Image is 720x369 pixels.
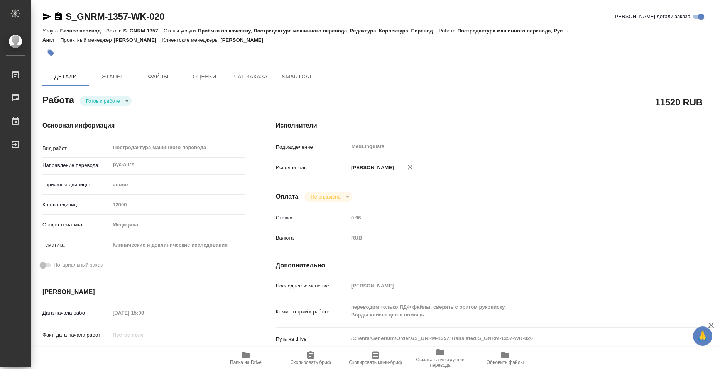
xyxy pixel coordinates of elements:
[412,357,468,368] span: Ссылка на инструкции перевода
[349,360,402,365] span: Скопировать мини-бриф
[66,11,164,22] a: S_GNRM-1357-WK-020
[655,95,703,109] h2: 11520 RUB
[198,28,439,34] p: Приёмка по качеству, Постредактура машинного перевода, Редактура, Корректура, Перевод
[60,28,106,34] p: Бизнес перевод
[42,28,60,34] p: Услуга
[42,331,110,339] p: Факт. дата начала работ
[220,37,269,43] p: [PERSON_NAME]
[42,44,59,61] button: Добавить тэг
[42,92,74,106] h2: Работа
[693,326,712,346] button: 🙏
[343,347,408,369] button: Скопировать мини-бриф
[304,192,352,202] div: Готов к работе
[348,301,675,321] textarea: переводим только ПДФ файлы, сверять с оригом рукописку. Ворды клиент дал в помощь.
[114,37,162,43] p: [PERSON_NAME]
[42,201,110,209] p: Кол-во единиц
[123,28,164,34] p: S_GNRM-1357
[42,121,245,130] h4: Основная информация
[84,98,122,104] button: Готов к работе
[110,329,177,340] input: Пустое поле
[348,280,675,291] input: Пустое поле
[47,72,84,82] span: Детали
[402,159,419,176] button: Удалить исполнителя
[276,192,299,201] h4: Оплата
[60,37,113,43] p: Проектный менеджер
[186,72,223,82] span: Оценки
[348,231,675,245] div: RUB
[162,37,221,43] p: Клиентские менеджеры
[276,282,348,290] p: Последнее изменение
[696,328,709,344] span: 🙏
[276,335,348,343] p: Путь на drive
[276,121,712,130] h4: Исполнители
[279,72,316,82] span: SmartCat
[473,347,537,369] button: Обновить файлы
[42,287,245,297] h4: [PERSON_NAME]
[276,164,348,172] p: Исполнитель
[42,181,110,189] p: Тарифные единицы
[213,347,278,369] button: Папка на Drive
[164,28,198,34] p: Этапы услуги
[42,12,52,21] button: Скопировать ссылку для ЯМессенджера
[308,194,343,200] button: Не оплачена
[278,347,343,369] button: Скопировать бриф
[276,143,348,151] p: Подразделение
[140,72,177,82] span: Файлы
[276,214,348,222] p: Ставка
[230,360,262,365] span: Папка на Drive
[439,28,458,34] p: Работа
[93,72,130,82] span: Этапы
[42,221,110,229] p: Общая тематика
[42,145,110,152] p: Вид работ
[54,12,63,21] button: Скопировать ссылку
[80,96,132,106] div: Готов к работе
[348,332,675,345] textarea: /Clients/Generium/Orders/S_GNRM-1357/Translated/S_GNRM-1357-WK-020
[276,261,712,270] h4: Дополнительно
[54,261,103,269] span: Нотариальный заказ
[348,212,675,223] input: Пустое поле
[348,164,394,172] p: [PERSON_NAME]
[290,360,331,365] span: Скопировать бриф
[614,13,690,20] span: [PERSON_NAME] детали заказа
[110,238,245,252] div: Клинические и доклинические исследования
[110,178,245,191] div: слово
[106,28,123,34] p: Заказ:
[42,309,110,317] p: Дата начала работ
[110,307,177,318] input: Пустое поле
[42,241,110,249] p: Тематика
[276,234,348,242] p: Валюта
[110,199,245,210] input: Пустое поле
[408,347,473,369] button: Ссылка на инструкции перевода
[276,308,348,316] p: Комментарий к работе
[487,360,524,365] span: Обновить файлы
[42,162,110,169] p: Направление перевода
[232,72,269,82] span: Чат заказа
[110,218,245,231] div: Медицина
